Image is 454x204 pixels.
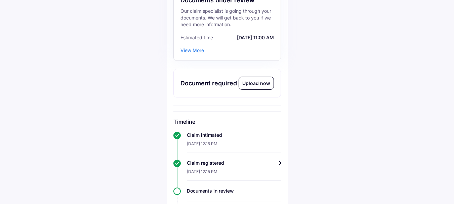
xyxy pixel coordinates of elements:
[215,35,274,40] span: [DATE] 11:00 AM
[239,77,274,89] div: Upload now
[173,118,281,125] h6: Timeline
[180,8,274,28] div: Our claim specialist is going through your documents. We will get back to you if we need more inf...
[187,132,281,138] div: Claim intimated
[187,160,281,166] div: Claim registered
[180,47,204,54] div: View More
[187,166,281,181] div: [DATE] 12:15 PM
[180,35,213,40] span: Estimated time
[187,188,281,194] div: Documents in review
[187,138,281,153] div: [DATE] 12:15 PM
[180,79,237,87] div: Document required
